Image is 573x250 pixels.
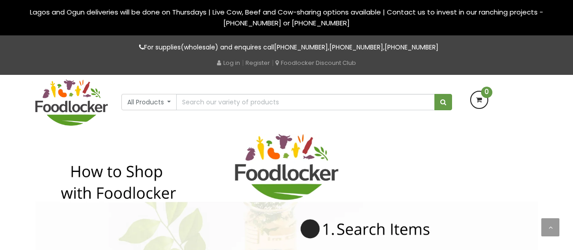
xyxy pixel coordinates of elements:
a: [PHONE_NUMBER] [385,43,438,52]
span: 0 [481,87,492,98]
a: Log in [217,59,240,67]
span: Lagos and Ogun deliveries will be done on Thursdays | Live Cow, Beef and Cow-sharing options avai... [30,7,543,28]
a: [PHONE_NUMBER] [329,43,383,52]
a: Foodlocker Discount Club [275,59,356,67]
span: | [242,58,244,67]
img: FoodLocker [35,79,108,126]
a: [PHONE_NUMBER] [274,43,328,52]
input: Search our variety of products [176,94,434,110]
p: For supplies(wholesale) and enquires call , , [35,42,538,53]
span: | [272,58,274,67]
button: All Products [121,94,177,110]
a: Register [246,59,270,67]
